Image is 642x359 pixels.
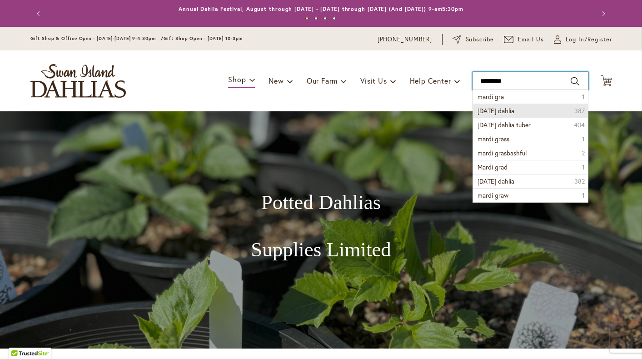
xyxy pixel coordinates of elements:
span: New [269,76,284,85]
button: 2 of 4 [314,17,318,20]
span: [DATE] dahlia [478,177,514,185]
span: 404 [574,120,585,130]
button: 4 of 4 [333,17,336,20]
span: 2 [582,149,585,158]
span: 387 [574,106,585,115]
span: [DATE] dahlia [478,106,514,115]
span: [DATE] dahlia tuber [478,120,531,129]
span: Our Farm [307,76,338,85]
h1: Potted Dahlias Supplies Limited [201,191,442,262]
span: 1 [582,135,585,144]
a: store logo [30,64,126,98]
button: 1 of 4 [305,17,309,20]
span: mardi gra [478,92,504,101]
a: Annual Dahlia Festival, August through [DATE] - [DATE] through [DATE] (And [DATE]) 9-am5:30pm [179,5,463,12]
span: Email Us [518,35,544,44]
span: 1 [582,92,585,101]
span: mardi grasbashful [478,149,527,157]
button: Search [571,74,579,89]
span: mardi graw [478,191,508,199]
span: Gift Shop & Office Open - [DATE]-[DATE] 9-4:30pm / [30,35,164,41]
span: Subscribe [466,35,494,44]
span: 382 [574,177,585,186]
a: Log In/Register [554,35,612,44]
button: Next [594,5,612,23]
span: Log In/Register [566,35,612,44]
span: Shop [228,75,246,84]
a: [PHONE_NUMBER] [378,35,433,44]
span: 1 [582,191,585,200]
span: 1 [582,163,585,172]
button: 3 of 4 [323,17,327,20]
span: Mardi grad [478,163,508,171]
span: Gift Shop Open - [DATE] 10-3pm [164,35,243,41]
a: Subscribe [453,35,494,44]
span: Help Center [410,76,451,85]
button: Previous [30,5,49,23]
span: Visit Us [360,76,387,85]
a: Email Us [504,35,544,44]
span: mardi grass [478,135,509,143]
